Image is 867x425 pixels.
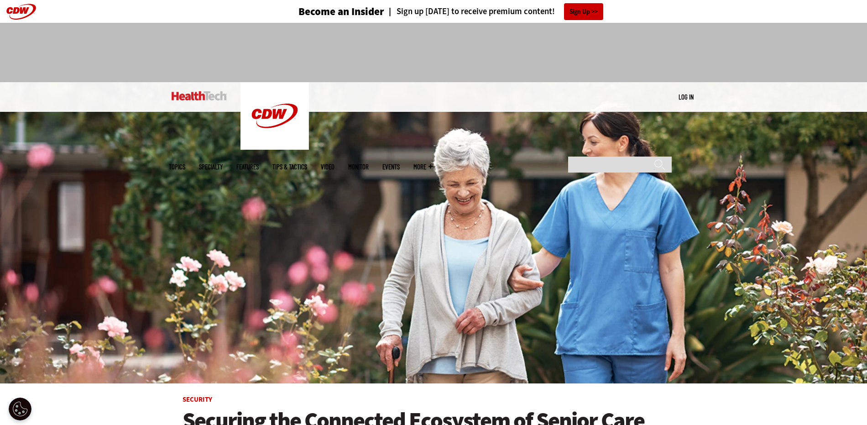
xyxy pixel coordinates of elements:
[382,163,400,170] a: Events
[272,163,307,170] a: Tips & Tactics
[384,7,555,16] a: Sign up [DATE] to receive premium content!
[240,82,309,150] img: Home
[321,163,334,170] a: Video
[264,6,384,17] a: Become an Insider
[9,398,31,420] button: Open Preferences
[679,92,694,102] div: User menu
[169,163,185,170] span: Topics
[413,163,433,170] span: More
[199,163,223,170] span: Specialty
[564,3,603,20] a: Sign Up
[9,398,31,420] div: Cookie Settings
[183,395,212,404] a: Security
[240,142,309,152] a: CDW
[298,6,384,17] h3: Become an Insider
[172,91,227,100] img: Home
[236,163,259,170] a: Features
[679,93,694,101] a: Log in
[348,163,369,170] a: MonITor
[267,32,600,73] iframe: advertisement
